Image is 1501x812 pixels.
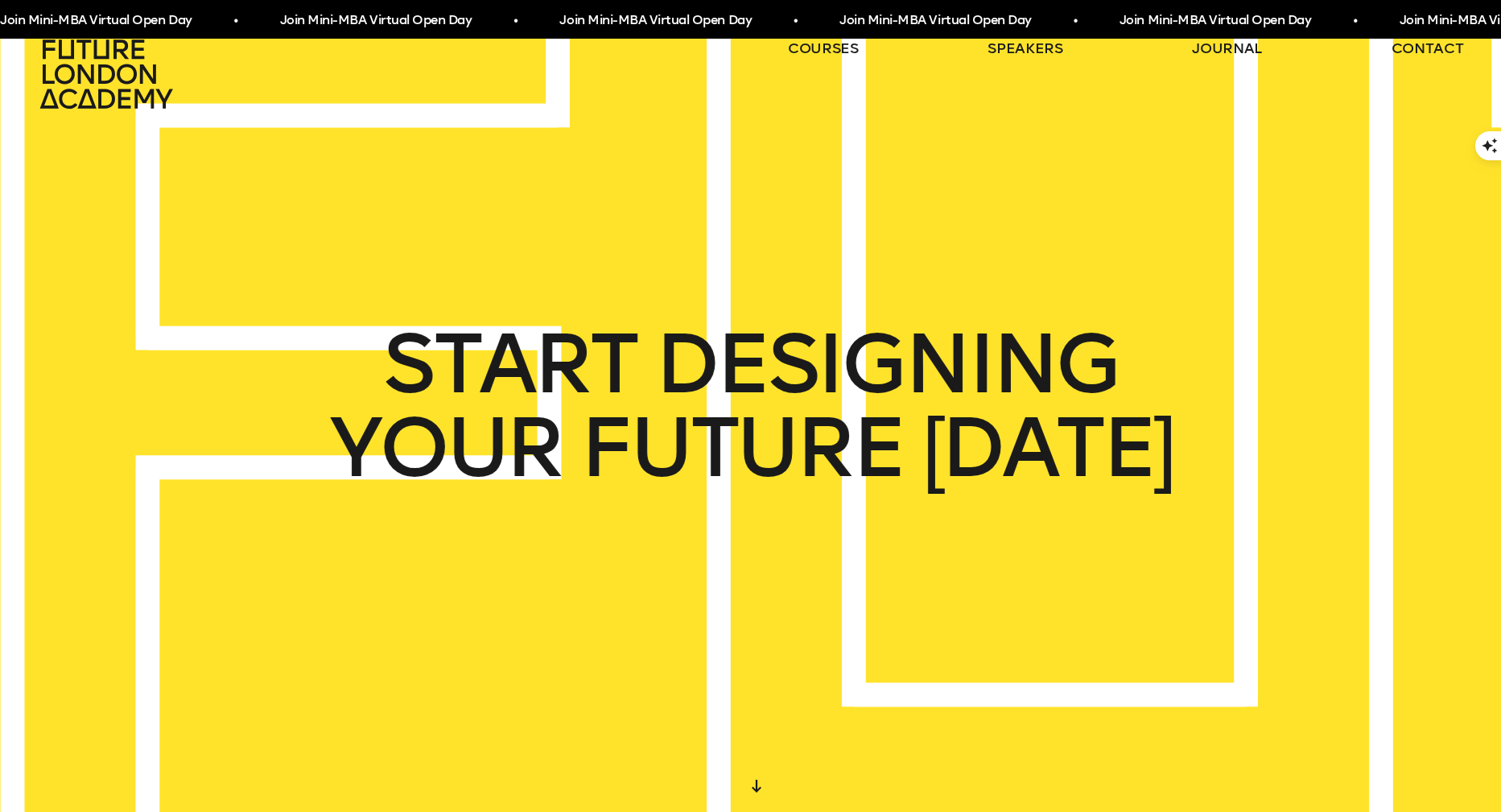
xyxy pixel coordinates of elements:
a: courses [788,39,859,58]
span: DESIGNING [654,322,1118,406]
span: START [382,322,636,406]
a: speakers [988,39,1062,58]
span: [DATE] [922,406,1173,490]
span: • [1353,6,1357,35]
span: FUTURE [579,406,903,490]
a: journal [1192,39,1262,58]
span: • [794,6,798,35]
span: • [513,6,518,35]
a: contact [1392,39,1464,58]
span: • [233,6,237,35]
span: YOUR [328,406,561,490]
span: • [1073,6,1077,35]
